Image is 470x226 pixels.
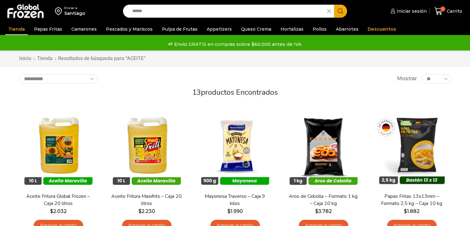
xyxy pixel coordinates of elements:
a: Appetizers [204,23,235,35]
select: Pedido de la tienda [19,74,98,84]
a: Pescados y Mariscos [103,23,156,35]
a: Mayonesa Traverso – Caja 9 kilos [199,193,270,207]
a: Aceite Fritura Global Frozen – Caja 20 litros [23,193,94,207]
a: 1 Carrito [433,4,464,19]
span: $ [404,208,407,214]
a: Tienda [5,23,28,35]
span: $ [227,208,231,214]
span: 1 [440,7,445,11]
bdi: 3.782 [315,208,332,214]
span: Mostrar [397,75,417,82]
a: Queso Crema [238,23,274,35]
img: address-field-icon.svg [55,6,64,16]
span: Carrito [445,8,462,14]
a: Camarones [68,23,100,35]
bdi: 2.230 [138,208,155,214]
a: Iniciar sesión [389,5,427,17]
span: Iniciar sesión [395,8,427,14]
bdi: 2.032 [50,208,67,214]
a: Pulpa de Frutas [159,23,201,35]
span: $ [138,208,142,214]
span: $ [315,208,318,214]
h1: Resultados de búsqueda para “ACEITE” [58,55,146,61]
span: productos encontrados [201,87,278,97]
span: 13 [192,87,201,97]
a: Inicio [19,55,32,62]
a: Tienda [37,55,53,62]
button: Search button [334,5,347,18]
a: Papas Fritas [31,23,65,35]
a: Papas Fritas 13x13mm – Formato 2,5 kg – Caja 10 kg [376,193,447,207]
a: Hortalizas [277,23,307,35]
a: Pollos [310,23,330,35]
span: $ [50,208,53,214]
a: Descuentos [365,23,399,35]
a: Aceite Fritura Maxifrits – Caja 20 litros [111,193,182,207]
div: Santiago [64,10,85,16]
a: Aros de Cebolla – Formato 1 kg – Caja 10 kg [288,193,359,207]
div: Enviar a [64,6,85,10]
nav: Breadcrumb [19,55,146,62]
a: Abarrotes [333,23,362,35]
bdi: 1.882 [404,208,420,214]
bdi: 1.990 [227,208,243,214]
